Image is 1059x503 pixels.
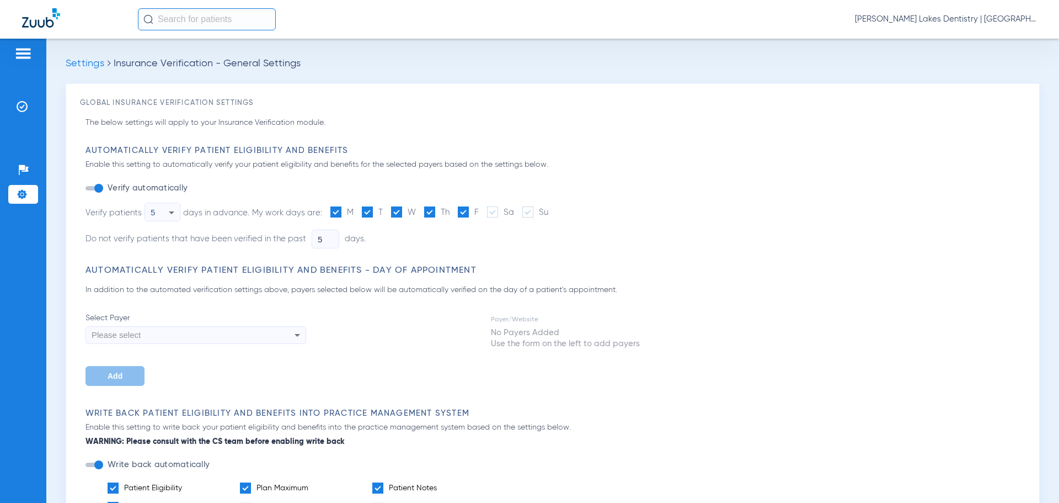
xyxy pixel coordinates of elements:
[14,47,32,60] img: hamburger-icon
[108,372,122,380] span: Add
[490,314,640,326] td: Payer/Website
[487,207,514,219] label: Sa
[114,59,301,68] span: Insurance Verification - General Settings
[85,117,1025,129] p: The below settings will apply to your Insurance Verification module.
[458,207,479,219] label: F
[252,209,322,217] span: My work days are:
[92,330,141,340] span: Please select
[105,183,188,194] label: Verify automatically
[85,265,1025,276] h3: Automatically Verify Patient Eligibility and Benefits - Day of Appointment
[151,208,155,217] span: 5
[85,145,1025,156] h3: Automatically Verify Patient Eligibility and Benefits
[85,159,1025,171] p: Enable this setting to automatically verify your patient eligibility and benefits for the selecte...
[143,14,153,24] img: Search Icon
[362,207,383,219] label: T
[855,14,1037,25] span: [PERSON_NAME] Lakes Dentistry | [GEOGRAPHIC_DATA]
[22,8,60,28] img: Zuub Logo
[85,284,1025,296] p: In addition to the automated verification settings above, payers selected below will be automatic...
[85,436,1025,448] b: WARNING: Please consult with the CS team before enabling write back
[66,59,104,68] span: Settings
[105,459,210,470] label: Write back automatically
[85,366,145,386] button: Add
[85,230,545,248] li: Do not verify patients that have been verified in the past days.
[1004,450,1059,503] iframe: Chat Widget
[389,484,437,492] span: Patient Notes
[138,8,276,30] input: Search for patients
[330,207,354,219] label: M
[85,313,306,324] span: Select Payer
[80,98,1025,109] h3: Global Insurance Verification Settings
[85,422,1025,448] p: Enable this setting to write back your patient eligibility and benefits into the practice managem...
[424,207,450,219] label: Th
[391,207,416,219] label: W
[522,207,548,219] label: Su
[85,408,1025,419] h3: Write Back Patient Eligibility and Benefits Into Practice Management System
[85,203,249,221] div: Verify patients days in advance.
[124,484,182,492] span: Patient Eligibility
[490,327,640,350] td: No Payers Added Use the form on the left to add payers
[256,484,308,492] span: Plan Maximum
